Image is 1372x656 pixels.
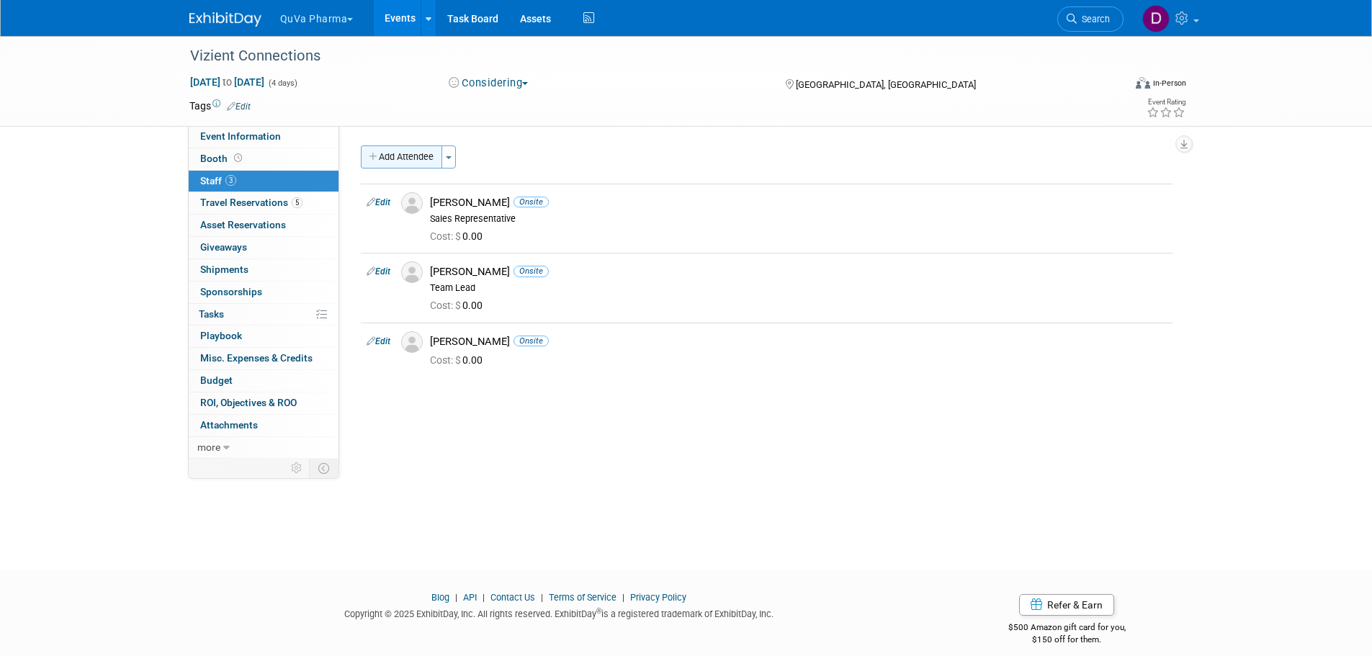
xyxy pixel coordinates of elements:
a: Booth [189,148,338,170]
span: Onsite [514,197,549,207]
span: 5 [292,197,302,208]
span: 0.00 [430,230,488,242]
a: Attachments [189,415,338,436]
span: 3 [225,175,236,186]
span: to [220,76,234,88]
img: Associate-Profile-5.png [401,192,423,214]
span: 0.00 [430,300,488,311]
span: Staff [200,175,236,187]
span: Giveaways [200,241,247,253]
span: Travel Reservations [200,197,302,208]
a: Asset Reservations [189,215,338,236]
a: Terms of Service [549,592,616,603]
span: Cost: $ [430,300,462,311]
div: In-Person [1152,78,1186,89]
span: Booth not reserved yet [231,153,245,163]
sup: ® [596,607,601,615]
div: [PERSON_NAME] [430,196,1167,210]
a: ROI, Objectives & ROO [189,392,338,414]
span: Budget [200,374,233,386]
a: Misc. Expenses & Credits [189,348,338,369]
a: Giveaways [189,237,338,259]
span: Misc. Expenses & Credits [200,352,313,364]
span: | [479,592,488,603]
div: Vizient Connections [185,43,1102,69]
span: Playbook [200,330,242,341]
span: Attachments [200,419,258,431]
a: API [463,592,477,603]
span: Event Information [200,130,281,142]
a: Event Information [189,126,338,148]
div: Team Lead [430,282,1167,294]
a: Contact Us [490,592,535,603]
span: Search [1077,14,1110,24]
a: Search [1057,6,1124,32]
span: | [537,592,547,603]
div: [PERSON_NAME] [430,335,1167,349]
a: Staff3 [189,171,338,192]
span: Cost: $ [430,354,462,366]
a: Budget [189,370,338,392]
span: (4 days) [267,78,297,88]
span: Cost: $ [430,230,462,242]
div: Sales Representative [430,213,1167,225]
div: Event Format [1039,75,1187,96]
span: [DATE] [DATE] [189,76,265,89]
div: Event Rating [1147,99,1185,106]
span: | [452,592,461,603]
a: Blog [431,592,449,603]
span: Tasks [199,308,224,320]
img: Danielle Mitchell [1142,5,1170,32]
a: Refer & Earn [1019,594,1114,616]
a: Playbook [189,325,338,347]
a: Edit [367,336,390,346]
div: $150 off for them. [951,634,1183,646]
div: [PERSON_NAME] [430,265,1167,279]
a: Edit [227,102,251,112]
span: Onsite [514,336,549,346]
button: Add Attendee [361,145,442,169]
div: Copyright © 2025 ExhibitDay, Inc. All rights reserved. ExhibitDay is a registered trademark of Ex... [189,604,930,621]
span: more [197,441,220,453]
a: Privacy Policy [630,592,686,603]
span: Shipments [200,264,248,275]
a: Travel Reservations5 [189,192,338,214]
a: Edit [367,197,390,207]
button: Considering [444,76,534,91]
span: [GEOGRAPHIC_DATA], [GEOGRAPHIC_DATA] [796,79,976,90]
img: Associate-Profile-5.png [401,331,423,353]
span: Asset Reservations [200,219,286,230]
a: Tasks [189,304,338,325]
img: ExhibitDay [189,12,261,27]
td: Toggle Event Tabs [309,459,338,477]
img: Associate-Profile-5.png [401,261,423,283]
span: ROI, Objectives & ROO [200,397,297,408]
a: Sponsorships [189,282,338,303]
span: | [619,592,628,603]
a: Shipments [189,259,338,281]
img: Format-Inperson.png [1136,77,1150,89]
span: 0.00 [430,354,488,366]
span: Booth [200,153,245,164]
span: Sponsorships [200,286,262,297]
a: more [189,437,338,459]
div: $500 Amazon gift card for you, [951,612,1183,645]
td: Tags [189,99,251,113]
a: Edit [367,266,390,277]
span: Onsite [514,266,549,277]
td: Personalize Event Tab Strip [284,459,310,477]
